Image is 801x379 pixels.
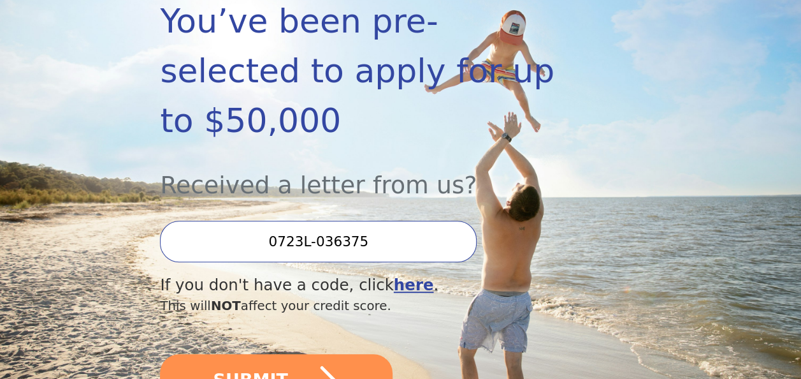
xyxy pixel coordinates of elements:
div: This will affect your credit score. [160,297,568,316]
span: NOT [211,299,241,313]
input: Enter your Offer Code: [160,221,477,262]
a: here [394,276,434,294]
div: Received a letter from us? [160,145,568,204]
div: If you don't have a code, click . [160,274,568,297]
